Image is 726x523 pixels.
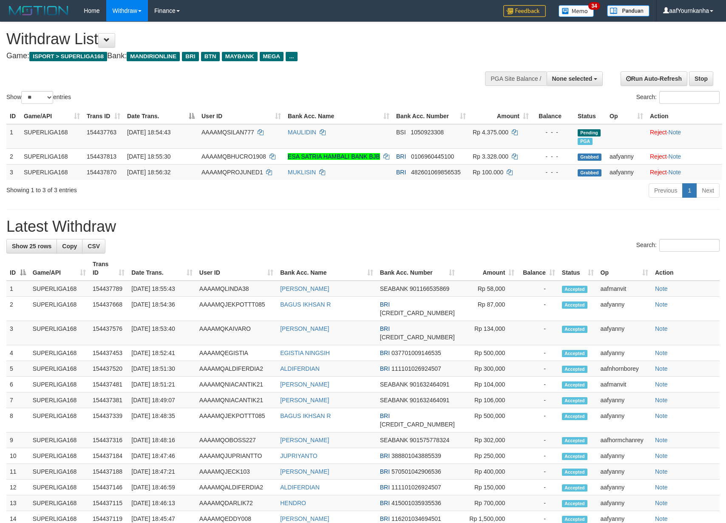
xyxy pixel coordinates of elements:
[380,365,390,372] span: BRI
[89,464,128,480] td: 154437188
[6,448,29,464] td: 10
[597,377,652,392] td: aafmanvit
[536,168,571,176] div: - - -
[562,469,587,476] span: Accepted
[380,397,408,404] span: SEABANK
[83,108,124,124] th: Trans ID: activate to sort column ascending
[518,480,559,495] td: -
[89,432,128,448] td: 154437316
[655,452,668,459] a: Note
[562,286,587,293] span: Accepted
[280,484,320,491] a: ALDIFERDIAN
[6,480,29,495] td: 12
[458,480,518,495] td: Rp 150,000
[20,108,83,124] th: Game/API: activate to sort column ascending
[6,52,476,60] h4: Game: Bank:
[597,281,652,297] td: aafmanvit
[597,361,652,377] td: aafnhornborey
[647,124,722,149] td: ·
[578,153,601,161] span: Grabbed
[411,129,444,136] span: Copy 1050923308 to clipboard
[380,381,408,388] span: SEABANK
[458,297,518,321] td: Rp 87,000
[128,480,196,495] td: [DATE] 18:46:59
[128,281,196,297] td: [DATE] 18:55:43
[588,2,600,10] span: 34
[196,495,277,511] td: AAAAMQDARLIK72
[559,256,597,281] th: Status: activate to sort column ascending
[536,128,571,136] div: - - -
[380,412,390,419] span: BRI
[410,285,449,292] span: Copy 901166535869 to clipboard
[391,484,441,491] span: Copy 111101026924507 to clipboard
[196,321,277,345] td: AAAAMQKAIVARO
[458,464,518,480] td: Rp 400,000
[280,437,329,443] a: [PERSON_NAME]
[655,365,668,372] a: Note
[196,281,277,297] td: AAAAMQLINDA38
[562,350,587,357] span: Accepted
[574,108,606,124] th: Status
[89,480,128,495] td: 154437146
[380,285,408,292] span: SEABANK
[652,256,720,281] th: Action
[518,464,559,480] td: -
[128,464,196,480] td: [DATE] 18:47:21
[280,285,329,292] a: [PERSON_NAME]
[458,392,518,408] td: Rp 106,000
[201,52,220,61] span: BTN
[650,129,667,136] a: Reject
[260,52,284,61] span: MEGA
[196,480,277,495] td: AAAAMQALDIFERDIA2
[380,484,390,491] span: BRI
[196,256,277,281] th: User ID: activate to sort column ascending
[669,153,681,160] a: Note
[597,392,652,408] td: aafyanny
[6,321,29,345] td: 3
[473,153,508,160] span: Rp 3.328.000
[597,345,652,361] td: aafyanny
[659,239,720,252] input: Search:
[280,325,329,332] a: [PERSON_NAME]
[196,408,277,432] td: AAAAMQJEKPOTTT085
[6,4,71,17] img: MOTION_logo.png
[597,432,652,448] td: aafhormchanrey
[29,480,89,495] td: SUPERLIGA168
[518,495,559,511] td: -
[469,108,532,124] th: Amount: activate to sort column ascending
[6,392,29,408] td: 7
[201,153,266,160] span: AAAAMQBHUCRO1908
[280,412,331,419] a: BAGUS IKHSAN R
[127,52,180,61] span: MANDIRIONLINE
[380,310,455,316] span: Copy 636501007346538 to clipboard
[380,301,390,308] span: BRI
[647,148,722,164] td: ·
[380,515,390,522] span: BRI
[562,413,587,420] span: Accepted
[89,281,128,297] td: 154437789
[277,256,377,281] th: Bank Acc. Name: activate to sort column ascending
[473,169,503,176] span: Rp 100.000
[196,361,277,377] td: AAAAMQALDIFERDIA2
[518,377,559,392] td: -
[606,148,647,164] td: aafyanny
[562,397,587,404] span: Accepted
[518,408,559,432] td: -
[198,108,284,124] th: User ID: activate to sort column ascending
[562,381,587,389] span: Accepted
[518,281,559,297] td: -
[655,325,668,332] a: Note
[562,437,587,444] span: Accepted
[29,52,107,61] span: ISPORT > SUPERLIGA168
[29,256,89,281] th: Game/API: activate to sort column ascending
[128,345,196,361] td: [DATE] 18:52:41
[20,124,83,149] td: SUPERLIGA168
[391,468,441,475] span: Copy 570501042906536 to clipboard
[458,495,518,511] td: Rp 700,000
[89,256,128,281] th: Trans ID: activate to sort column ascending
[280,452,317,459] a: JUPRIYANTO
[597,464,652,480] td: aafyanny
[458,408,518,432] td: Rp 500,000
[597,480,652,495] td: aafyanny
[128,321,196,345] td: [DATE] 18:53:40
